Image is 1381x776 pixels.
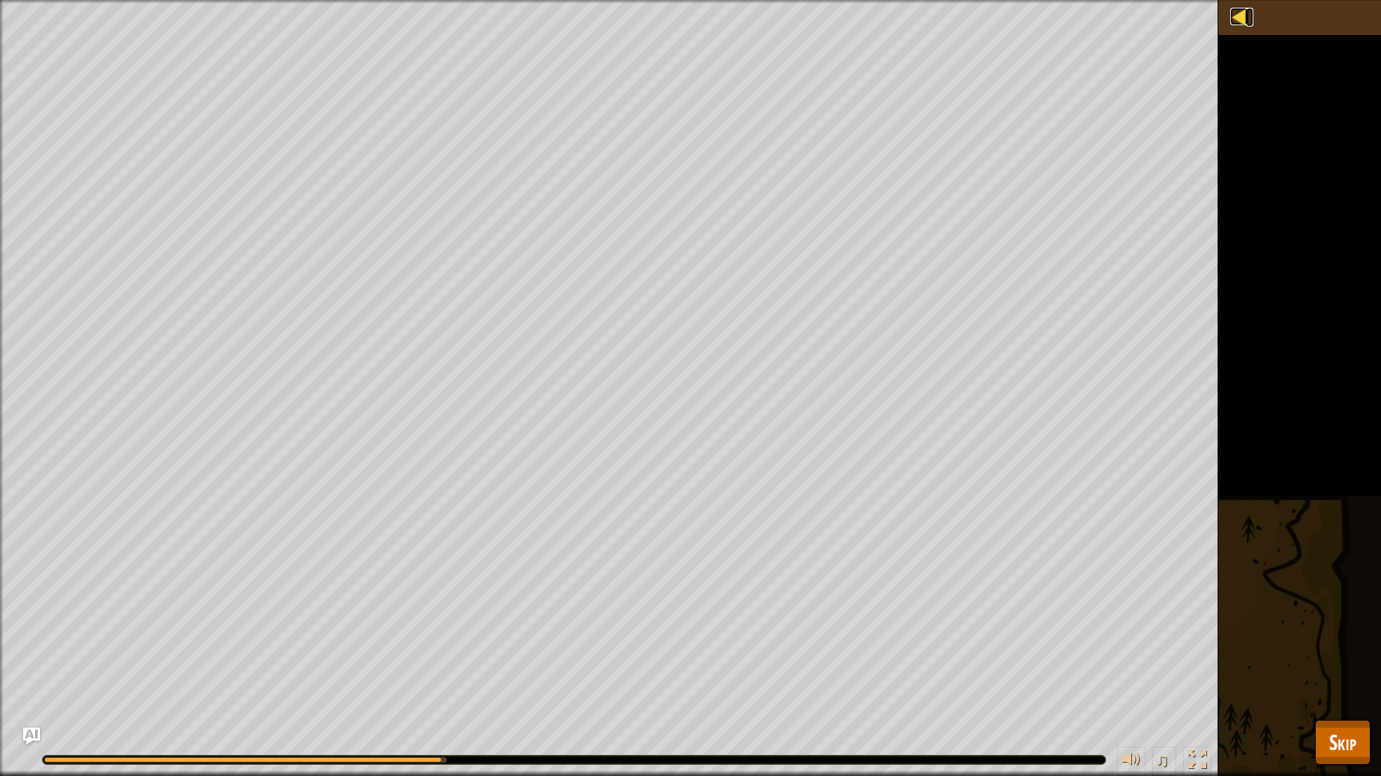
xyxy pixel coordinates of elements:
button: Adjust volume [1117,747,1145,776]
span: ♫ [1155,749,1169,770]
button: Ask AI [23,728,40,744]
button: Toggle fullscreen [1183,747,1211,776]
button: ♫ [1152,747,1176,776]
span: Skip [1329,728,1356,756]
button: Skip [1315,720,1370,765]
